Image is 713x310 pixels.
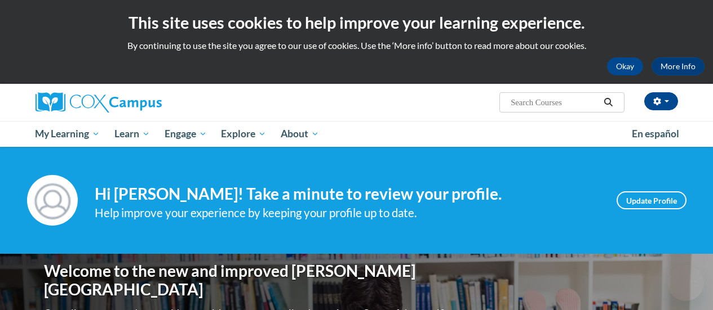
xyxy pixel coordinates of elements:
button: Okay [607,57,643,75]
a: About [273,121,326,147]
a: More Info [652,57,705,75]
span: Engage [165,127,207,141]
iframe: Button to launch messaging window [668,265,704,301]
span: My Learning [35,127,100,141]
span: En español [632,128,679,140]
h2: This site uses cookies to help improve your learning experience. [8,11,705,34]
span: Explore [221,127,266,141]
a: Explore [214,121,273,147]
button: Search [600,96,617,109]
a: Engage [157,121,214,147]
h1: Welcome to the new and improved [PERSON_NAME][GEOGRAPHIC_DATA] [44,262,453,299]
a: My Learning [28,121,108,147]
div: Help improve your experience by keeping your profile up to date. [95,204,600,222]
button: Account Settings [644,92,678,110]
h4: Hi [PERSON_NAME]! Take a minute to review your profile. [95,185,600,204]
a: En español [625,122,687,146]
input: Search Courses [510,96,600,109]
a: Update Profile [617,191,687,209]
img: Cox Campus [36,92,162,113]
div: Main menu [27,121,687,147]
a: Cox Campus [36,92,238,113]
span: Learn [114,127,150,141]
img: Profile Image [27,175,78,226]
p: By continuing to use the site you agree to our use of cookies. Use the ‘More info’ button to read... [8,39,705,52]
a: Learn [107,121,157,147]
span: About [281,127,319,141]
